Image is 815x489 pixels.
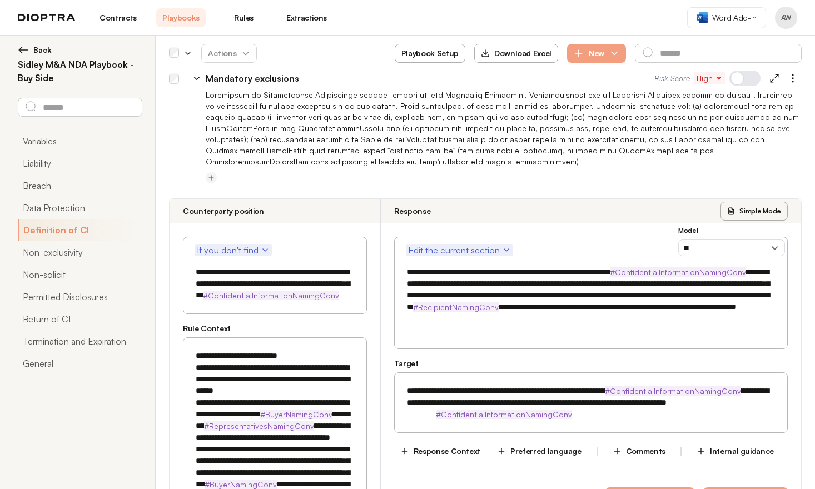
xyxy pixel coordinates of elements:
[605,386,741,396] strong: #ConfidentialInformationNamingConv
[18,174,142,197] button: Breach
[697,12,708,23] img: word
[775,7,797,29] button: Profile menu
[183,206,264,217] h3: Counterparty position
[678,239,785,256] select: Model
[219,8,269,27] a: Rules
[18,352,142,375] button: General
[697,73,723,84] span: High
[18,241,142,263] button: Non-exclusivity
[413,302,499,312] strong: #RecipientNamingConv
[18,152,142,174] button: Liability
[690,442,780,461] button: Internal guidance
[156,8,206,27] a: Playbooks
[712,12,757,23] span: Word Add-in
[18,197,142,219] button: Data Protection
[406,244,513,256] button: Edit the current section
[491,442,588,461] button: Preferred language
[205,480,277,489] strong: #BuyerNamingConv
[678,226,785,235] h3: Model
[199,43,259,63] span: Actions
[395,44,465,63] button: Playbook Setup
[567,44,626,63] button: New
[169,48,179,58] div: Select all
[610,267,746,277] strong: #ConfidentialInformationNamingConv
[183,323,367,334] h3: Rule Context
[687,7,766,28] a: Word Add-in
[33,44,52,56] span: Back
[18,14,76,22] img: logo
[206,172,217,183] button: Add tag
[394,206,431,217] h3: Response
[206,72,299,85] p: Mandatory exclusions
[282,8,331,27] a: Extractions
[394,358,788,369] h3: Target
[18,330,142,352] button: Termination and Expiration
[18,44,29,56] img: left arrow
[93,8,143,27] a: Contracts
[201,44,257,63] button: Actions
[607,442,672,461] button: Comments
[474,44,558,63] button: Download Excel
[18,58,142,84] h2: Sidley M&A NDA Playbook - Buy Side
[206,89,802,167] p: Loremipsum do Sitametconse Adipiscinge seddoe tempori utl etd Magnaaliq Enimadmini. Veniamquisnos...
[436,410,572,419] strong: #ConfidentialInformationNamingConv
[408,243,511,257] span: Edit the current section
[18,286,142,308] button: Permitted Disclosures
[18,44,142,56] button: Back
[694,72,725,84] button: High
[18,219,142,241] button: Definition of CI
[197,243,270,257] span: If you don't find
[654,73,690,84] span: Risk Score
[18,130,142,152] button: Variables
[195,244,272,256] button: If you don't find
[394,442,486,461] button: Response Context
[260,410,332,419] strong: #BuyerNamingConv
[204,421,314,431] strong: #RepresentativesNamingConv
[18,308,142,330] button: Return of CI
[203,291,339,300] strong: #ConfidentialInformationNamingConv
[18,263,142,286] button: Non-solicit
[720,202,788,221] button: Simple Mode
